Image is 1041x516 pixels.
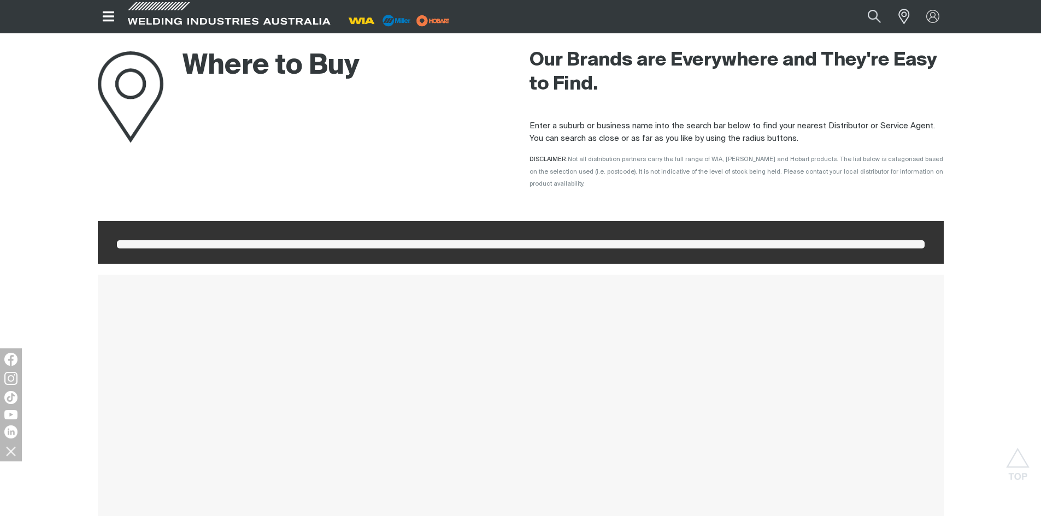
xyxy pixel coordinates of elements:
[413,16,453,25] a: miller
[4,410,17,419] img: YouTube
[4,391,17,404] img: TikTok
[2,442,20,460] img: hide socials
[1005,448,1030,472] button: Scroll to top
[842,4,892,29] input: Product name or item number...
[413,13,453,29] img: miller
[856,4,893,29] button: Search products
[530,49,944,97] h2: Our Brands are Everywhere and They're Easy to Find.
[530,156,943,187] span: DISCLAIMER:
[530,156,943,187] span: Not all distribution partners carry the full range of WIA, [PERSON_NAME] and Hobart products. The...
[4,425,17,438] img: LinkedIn
[530,120,944,145] p: Enter a suburb or business name into the search bar below to find your nearest Distributor or Ser...
[4,353,17,366] img: Facebook
[98,49,360,84] h1: Where to Buy
[4,372,17,385] img: Instagram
